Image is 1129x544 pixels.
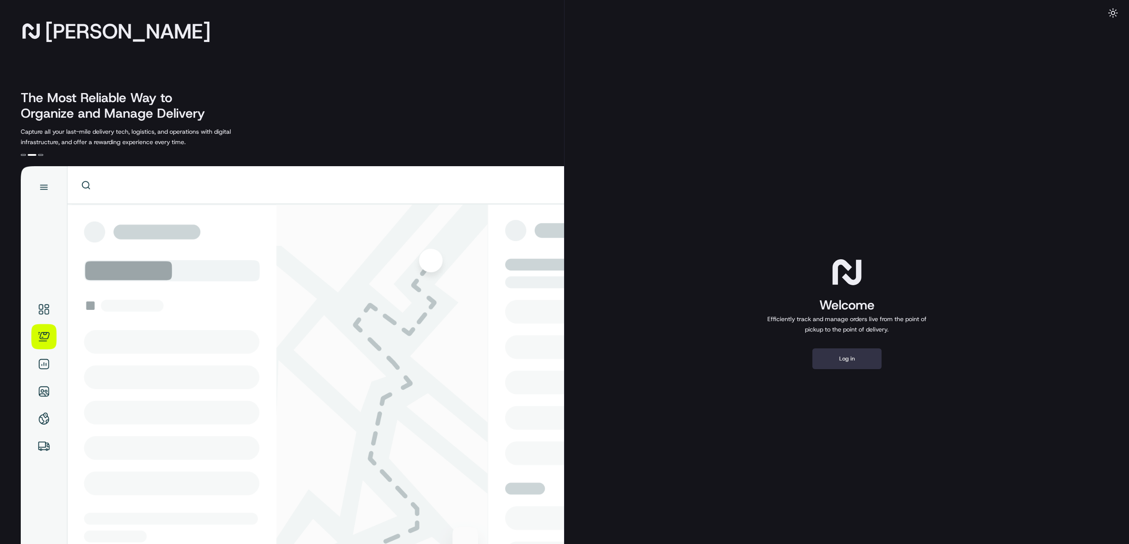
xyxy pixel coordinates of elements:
button: Log in [812,348,882,369]
p: Efficiently track and manage orders live from the point of pickup to the point of delivery. [764,314,930,335]
span: [PERSON_NAME] [45,23,211,40]
h2: The Most Reliable Way to Organize and Manage Delivery [21,90,215,121]
p: Capture all your last-mile delivery tech, logistics, and operations with digital infrastructure, ... [21,126,270,147]
h1: Welcome [764,296,930,314]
